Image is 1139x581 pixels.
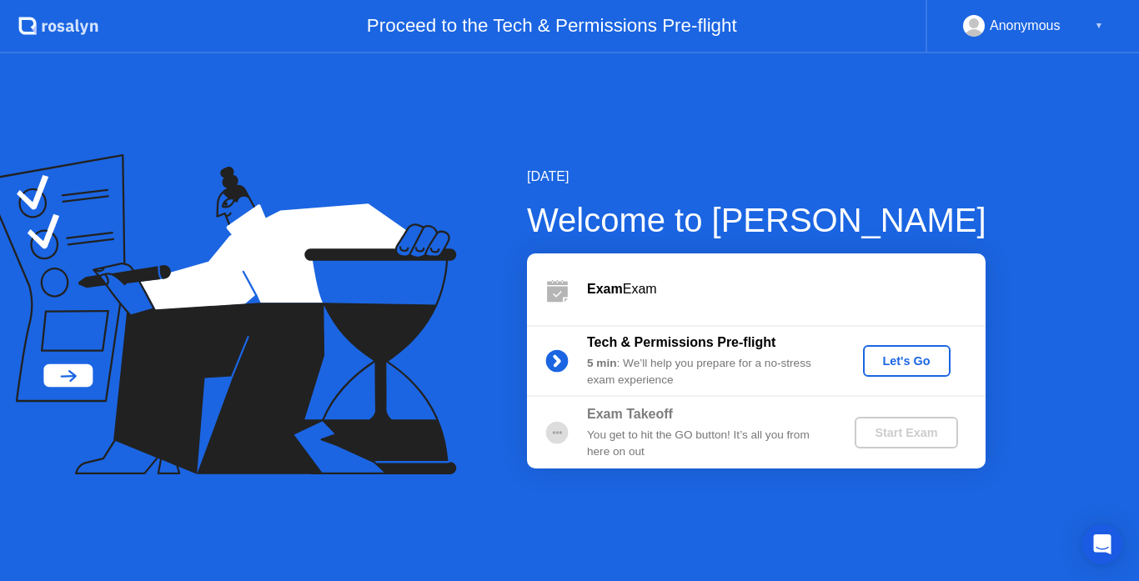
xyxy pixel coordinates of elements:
[587,282,623,296] b: Exam
[587,335,775,349] b: Tech & Permissions Pre-flight
[1082,524,1122,564] div: Open Intercom Messenger
[855,417,957,448] button: Start Exam
[870,354,944,368] div: Let's Go
[861,426,951,439] div: Start Exam
[1095,15,1103,37] div: ▼
[527,195,986,245] div: Welcome to [PERSON_NAME]
[587,279,986,299] div: Exam
[863,345,951,377] button: Let's Go
[587,427,827,461] div: You get to hit the GO button! It’s all you from here on out
[587,355,827,389] div: : We’ll help you prepare for a no-stress exam experience
[990,15,1061,37] div: Anonymous
[587,407,673,421] b: Exam Takeoff
[587,357,617,369] b: 5 min
[527,167,986,187] div: [DATE]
